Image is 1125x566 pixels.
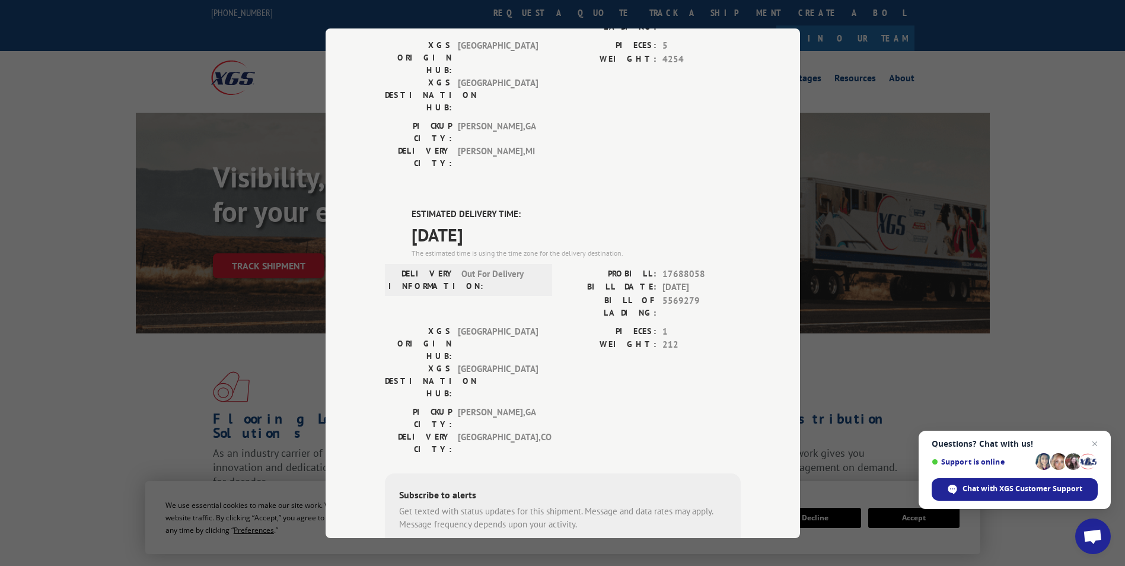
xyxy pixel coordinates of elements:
span: Close chat [1088,437,1102,451]
label: DELIVERY CITY: [385,430,452,455]
span: 17688058 [662,267,741,281]
label: PIECES: [563,325,656,338]
span: Questions? Chat with us! [932,439,1098,449]
span: Out For Delivery [461,267,541,292]
label: XGS ORIGIN HUB: [385,325,452,362]
label: PICKUP CITY: [385,405,452,430]
div: Subscribe to alerts [399,487,726,504]
span: [PERSON_NAME] , MI [458,145,538,170]
label: PIECES: [563,39,656,53]
span: Chat with XGS Customer Support [963,484,1082,494]
span: 5569279 [662,294,741,319]
span: [GEOGRAPHIC_DATA] [458,77,538,114]
label: XGS DESTINATION HUB: [385,362,452,399]
label: WEIGHT: [563,338,656,352]
label: WEIGHT: [563,52,656,66]
span: [GEOGRAPHIC_DATA] [458,362,538,399]
div: Open chat [1075,519,1111,554]
span: 4254 [662,52,741,66]
label: PROBILL: [563,267,656,281]
div: The estimated time is using the time zone for the delivery destination. [412,247,741,258]
div: Chat with XGS Customer Support [932,478,1098,501]
span: Support is online [932,457,1031,466]
label: DELIVERY INFORMATION: [388,267,455,292]
label: ESTIMATED DELIVERY TIME: [412,208,741,221]
span: [GEOGRAPHIC_DATA] [458,39,538,77]
label: BILL OF LADING: [563,8,656,33]
label: BILL OF LADING: [563,294,656,319]
span: 1 [662,325,741,338]
span: 212 [662,338,741,352]
div: Get texted with status updates for this shipment. Message and data rates may apply. Message frequ... [399,504,726,531]
span: [DATE] [412,221,741,247]
span: 5 [662,39,741,53]
span: [DATE] [662,281,741,294]
label: DELIVERY CITY: [385,145,452,170]
label: XGS ORIGIN HUB: [385,39,452,77]
label: BILL DATE: [563,281,656,294]
span: [GEOGRAPHIC_DATA] , CO [458,430,538,455]
span: [PERSON_NAME] , GA [458,120,538,145]
span: [GEOGRAPHIC_DATA] [458,325,538,362]
span: 5569279 [662,8,741,33]
span: [PERSON_NAME] , GA [458,405,538,430]
label: PICKUP CITY: [385,120,452,145]
label: XGS DESTINATION HUB: [385,77,452,114]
